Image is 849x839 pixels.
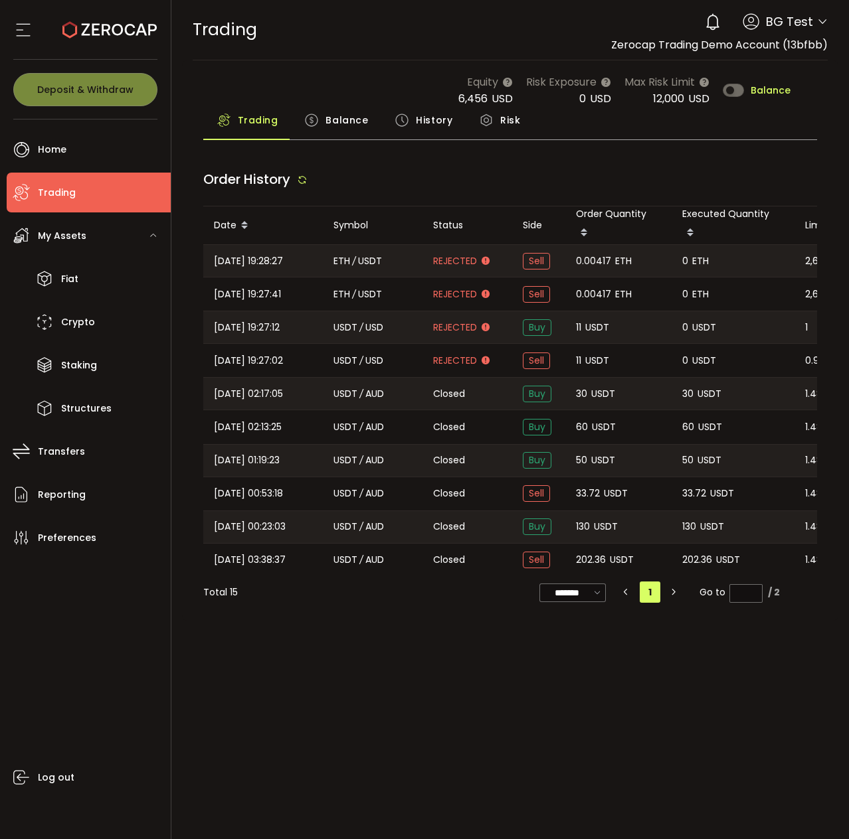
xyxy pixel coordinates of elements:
em: / [359,320,363,335]
span: Buy [523,518,551,535]
span: USDT [333,386,357,402]
span: USD [590,91,611,106]
span: USDT [716,552,740,568]
span: Closed [433,387,465,401]
span: Sell [523,485,550,502]
em: / [359,353,363,368]
span: USDT [333,486,357,501]
span: 30 [682,386,694,402]
span: USDT [594,519,618,534]
span: Rejected [433,321,477,335]
span: 202.36 [576,552,606,568]
div: Symbol [323,218,423,233]
span: Closed [433,453,465,467]
span: Structures [61,399,112,418]
span: AUD [365,453,384,468]
span: Closed [433,420,465,434]
span: 33.72 [576,486,600,501]
em: / [359,386,363,402]
span: 130 [682,519,696,534]
span: USDT [358,254,382,269]
span: USDT [698,453,721,468]
em: / [359,486,363,501]
span: Closed [433,553,465,567]
span: 6,456 [458,91,488,106]
span: Trading [193,18,257,41]
span: Go to [700,583,763,601]
span: Closed [433,520,465,534]
span: USDT [692,320,716,335]
span: 0.9989 [805,353,837,368]
span: AUD [365,386,384,402]
span: Equity [467,74,498,90]
span: 0 [682,320,688,335]
span: 2,628.85 [805,287,843,302]
span: [DATE] 03:38:37 [214,552,286,568]
span: USDT [610,552,634,568]
span: USDT [591,386,615,402]
span: BG Test [766,13,813,31]
span: USD [365,320,383,335]
span: 0 [579,91,586,106]
div: / 2 [768,585,780,599]
span: USDT [333,519,357,534]
span: Crypto [61,313,95,332]
em: / [359,519,363,534]
span: Order History [203,170,290,189]
span: [DATE] 00:23:03 [214,519,286,534]
em: / [352,287,356,302]
span: USDT [710,486,734,501]
span: 50 [576,453,587,468]
span: Sell [523,253,550,269]
span: USDT [333,419,357,435]
span: USD [365,353,383,368]
span: Fiat [61,269,78,289]
span: Buy [523,319,551,336]
span: 202.36 [682,552,712,568]
span: 0 [682,287,688,302]
em: / [352,254,356,269]
span: 11 [576,320,581,335]
div: Date [203,214,323,237]
span: USDT [698,419,722,435]
span: Balance [326,107,368,133]
span: Max Risk Limit [624,74,695,90]
span: Balance [751,86,791,95]
span: ETH [333,287,350,302]
span: USDT [585,320,609,335]
span: 130 [576,519,590,534]
div: Executed Quantity [672,206,795,244]
span: USD [688,91,709,106]
span: 1.4825 [805,552,833,568]
span: 1.4867 [805,386,834,402]
span: 1.4858 [805,453,834,468]
span: AUD [365,552,384,568]
span: USDT [333,552,357,568]
span: USDT [700,519,724,534]
span: USDT [333,453,357,468]
div: Status [423,218,512,233]
span: Rejected [433,354,477,368]
span: 0.00417 [576,254,611,269]
span: Home [38,140,66,159]
span: USDT [591,453,615,468]
iframe: Chat Widget [783,775,849,839]
em: / [359,453,363,468]
span: USDT [585,353,609,368]
em: / [359,552,363,568]
span: My Assets [38,226,86,246]
span: 0.00417 [576,287,611,302]
span: 11 [576,353,581,368]
span: 1 [805,320,808,335]
span: [DATE] 01:19:23 [214,453,280,468]
li: 1 [640,581,660,603]
span: Risk [500,107,520,133]
span: History [416,107,452,133]
div: Total 15 [203,585,238,599]
span: ETH [692,254,709,269]
span: Zerocap Trading Demo Account (13bfbb) [611,37,828,52]
span: Reporting [38,485,86,504]
span: 2,629.83 [805,254,843,269]
span: 12,000 [653,91,684,106]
